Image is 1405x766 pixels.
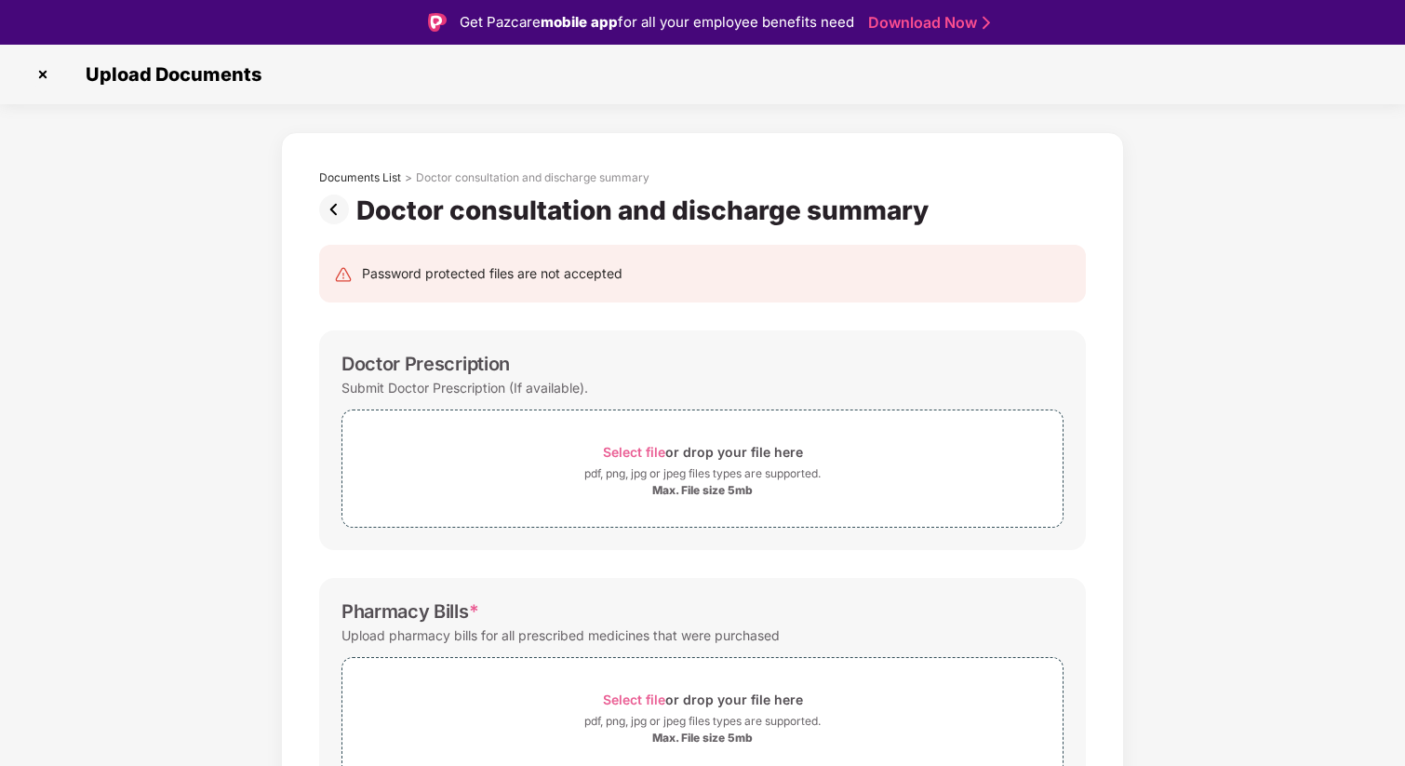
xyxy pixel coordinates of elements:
img: svg+xml;base64,PHN2ZyBpZD0iUHJldi0zMngzMiIgeG1sbnM9Imh0dHA6Ly93d3cudzMub3JnLzIwMDAvc3ZnIiB3aWR0aD... [319,195,356,224]
span: Select fileor drop your file herepdf, png, jpg or jpeg files types are supported.Max. File size 5mb [342,424,1063,513]
div: Upload pharmacy bills for all prescribed medicines that were purchased [341,623,780,648]
div: Doctor consultation and discharge summary [416,170,649,185]
div: > [405,170,412,185]
div: Doctor Prescription [341,353,510,375]
img: Stroke [983,13,990,33]
img: Logo [428,13,447,32]
div: Max. File size 5mb [652,483,753,498]
div: or drop your file here [603,439,803,464]
div: Get Pazcare for all your employee benefits need [460,11,854,34]
div: Submit Doctor Prescription (If available). [341,375,588,400]
img: svg+xml;base64,PHN2ZyB4bWxucz0iaHR0cDovL3d3dy53My5vcmcvMjAwMC9zdmciIHdpZHRoPSIyNCIgaGVpZ2h0PSIyNC... [334,265,353,284]
span: Select file [603,444,665,460]
div: Max. File size 5mb [652,731,753,746]
span: Select file [603,692,665,707]
div: or drop your file here [603,687,803,712]
img: svg+xml;base64,PHN2ZyBpZD0iQ3Jvc3MtMzJ4MzIiIHhtbG5zPSJodHRwOi8vd3d3LnczLm9yZy8yMDAwL3N2ZyIgd2lkdG... [28,60,58,89]
div: Pharmacy Bills [341,600,478,623]
div: Documents List [319,170,401,185]
span: Upload Documents [67,63,271,86]
strong: mobile app [541,13,618,31]
div: Doctor consultation and discharge summary [356,195,936,226]
a: Download Now [868,13,984,33]
div: pdf, png, jpg or jpeg files types are supported. [584,712,821,731]
div: pdf, png, jpg or jpeg files types are supported. [584,464,821,483]
span: Select fileor drop your file herepdf, png, jpg or jpeg files types are supported.Max. File size 5mb [342,672,1063,760]
div: Password protected files are not accepted [362,263,622,284]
